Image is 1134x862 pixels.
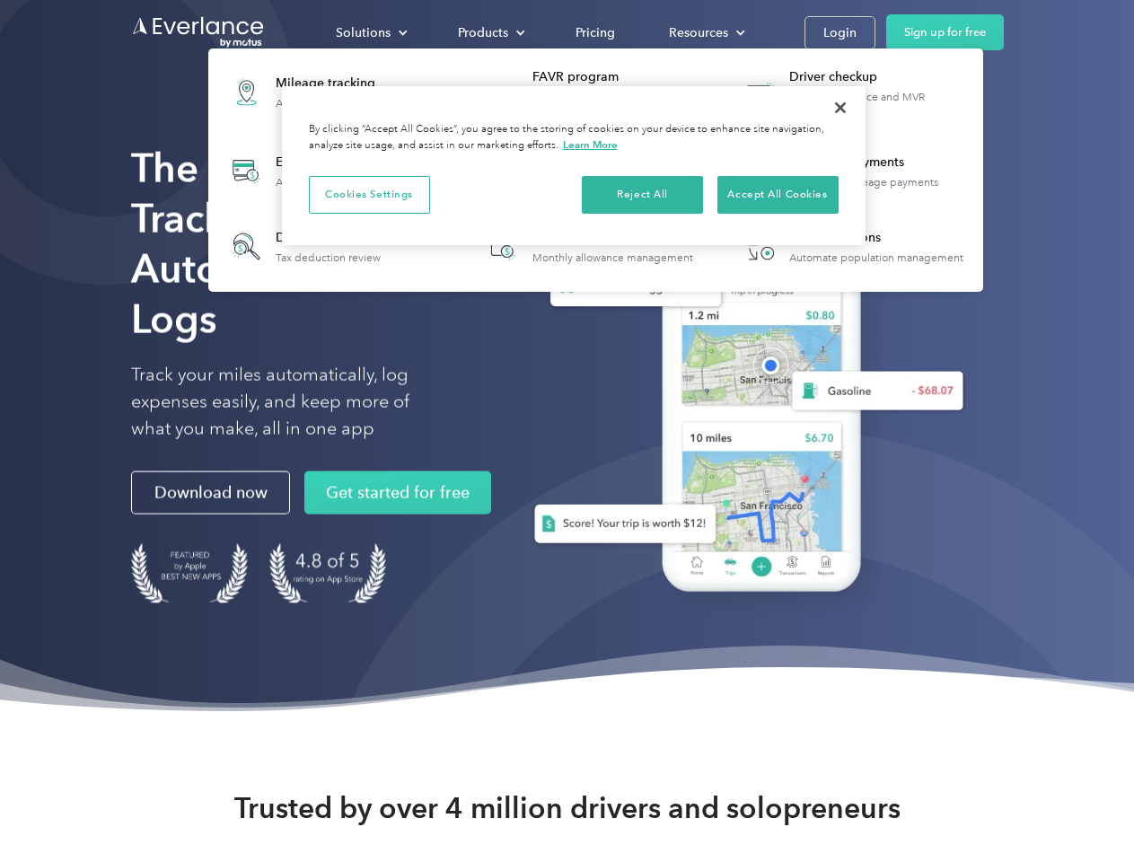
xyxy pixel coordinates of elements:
button: Reject All [582,176,703,214]
div: FAVR program [532,68,716,86]
div: Products [440,17,540,48]
p: Track your miles automatically, log expenses easily, and keep more of what you make, all in one app [131,362,452,443]
a: FAVR programFixed & Variable Rate reimbursement design & management [474,59,717,125]
img: Badge for Featured by Apple Best New Apps [131,543,248,603]
div: Driver checkup [789,68,973,86]
a: HR IntegrationsAutomate population management [731,217,972,276]
a: Login [804,16,875,49]
button: Accept All Cookies [717,176,839,214]
div: Automatic transaction logs [276,176,405,189]
div: Tax deduction review [276,251,381,264]
div: Mileage tracking [276,75,392,92]
a: More information about your privacy, opens in a new tab [563,138,618,151]
nav: Products [208,48,983,292]
div: Resources [669,22,728,44]
button: Cookies Settings [309,176,430,214]
div: Deduction finder [276,229,381,247]
a: Sign up for free [886,14,1004,50]
a: Driver checkupLicense, insurance and MVR verification [731,59,974,125]
a: Mileage trackingAutomatic mileage logs [217,59,401,125]
div: By clicking “Accept All Cookies”, you agree to the storing of cookies on your device to enhance s... [309,122,839,154]
a: Deduction finderTax deduction review [217,217,390,276]
a: Download now [131,471,290,515]
div: Resources [651,17,760,48]
button: Close [821,88,860,128]
div: Cookie banner [282,86,866,245]
a: Pricing [558,17,633,48]
div: Automatic mileage logs [276,97,392,110]
div: Automate population management [789,251,963,264]
div: Expense tracking [276,154,405,172]
strong: Trusted by over 4 million drivers and solopreneurs [234,790,901,826]
a: Expense trackingAutomatic transaction logs [217,138,414,204]
div: Pricing [576,22,615,44]
a: Accountable planMonthly allowance management [474,217,702,276]
div: License, insurance and MVR verification [789,91,973,116]
div: HR Integrations [789,229,963,247]
a: Go to homepage [131,15,266,49]
a: Get started for free [304,471,491,515]
div: Products [458,22,508,44]
img: Everlance, mileage tracker app, expense tracking app [505,171,978,619]
div: Monthly allowance management [532,251,693,264]
div: Login [823,22,857,44]
div: Solutions [318,17,422,48]
img: 4.9 out of 5 stars on the app store [269,543,386,603]
div: Privacy [282,86,866,245]
div: Solutions [336,22,391,44]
